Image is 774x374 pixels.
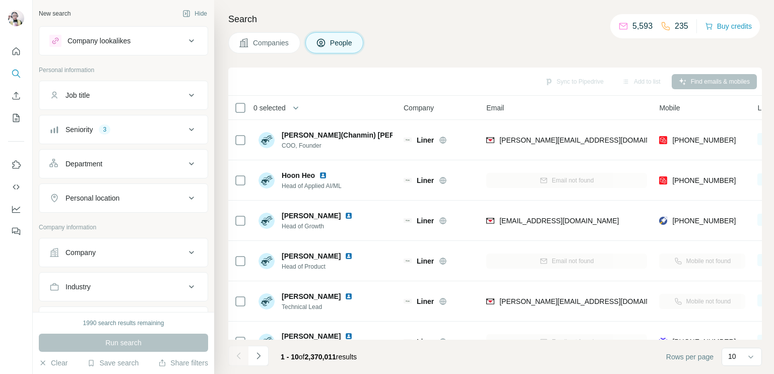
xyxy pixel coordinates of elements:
[282,331,341,341] span: [PERSON_NAME]
[282,302,365,311] span: Technical Lead
[39,240,208,265] button: Company
[417,175,434,185] span: Liner
[39,9,71,18] div: New search
[66,282,91,292] div: Industry
[66,193,119,203] div: Personal location
[8,178,24,196] button: Use Surfe API
[8,65,24,83] button: Search
[672,176,736,184] span: [PHONE_NUMBER]
[659,175,667,185] img: provider prospeo logo
[259,334,275,350] img: Avatar
[282,141,393,150] span: COO, Founder
[404,299,412,303] img: Logo of Liner
[281,353,299,361] span: 1 - 10
[705,19,752,33] button: Buy credits
[757,103,772,113] span: Lists
[259,293,275,309] img: Avatar
[666,352,714,362] span: Rows per page
[175,6,214,21] button: Hide
[659,216,667,226] img: provider rocketreach logo
[417,337,434,347] span: Liner
[39,358,68,368] button: Clear
[282,291,341,301] span: [PERSON_NAME]
[486,296,494,306] img: provider findymail logo
[158,358,208,368] button: Share filters
[66,159,102,169] div: Department
[39,117,208,142] button: Seniority3
[8,42,24,60] button: Quick start
[299,353,305,361] span: of
[39,275,208,299] button: Industry
[8,87,24,105] button: Enrich CSV
[282,262,365,271] span: Head of Product
[259,253,275,269] img: Avatar
[282,170,315,180] span: Hoon Heo
[672,136,736,144] span: [PHONE_NUMBER]
[259,132,275,148] img: Avatar
[417,256,434,266] span: Liner
[253,38,290,48] span: Companies
[499,136,677,144] span: [PERSON_NAME][EMAIL_ADDRESS][DOMAIN_NAME]
[282,130,437,140] span: [PERSON_NAME](Chanmin) [PERSON_NAME]
[486,135,494,145] img: provider findymail logo
[499,297,677,305] span: [PERSON_NAME][EMAIL_ADDRESS][DOMAIN_NAME]
[404,103,434,113] span: Company
[404,218,412,222] img: Logo of Liner
[319,171,327,179] img: LinkedIn logo
[345,292,353,300] img: LinkedIn logo
[675,20,688,32] p: 235
[99,125,110,134] div: 3
[282,222,365,231] span: Head of Growth
[253,103,286,113] span: 0 selected
[417,296,434,306] span: Liner
[66,90,90,100] div: Job title
[728,351,736,361] p: 10
[228,12,762,26] h4: Search
[486,103,504,113] span: Email
[66,124,93,135] div: Seniority
[345,252,353,260] img: LinkedIn logo
[8,200,24,218] button: Dashboard
[345,332,353,340] img: LinkedIn logo
[404,138,412,142] img: Logo of Liner
[87,358,139,368] button: Save search
[39,66,208,75] p: Personal information
[330,38,353,48] span: People
[39,152,208,176] button: Department
[417,216,434,226] span: Liner
[305,353,336,361] span: 2,370,011
[659,103,680,113] span: Mobile
[282,251,341,261] span: [PERSON_NAME]
[499,217,619,225] span: [EMAIL_ADDRESS][DOMAIN_NAME]
[659,135,667,145] img: provider prospeo logo
[39,29,208,53] button: Company lookalikes
[8,222,24,240] button: Feedback
[8,109,24,127] button: My lists
[672,217,736,225] span: [PHONE_NUMBER]
[259,172,275,189] img: Avatar
[281,353,357,361] span: results
[39,309,208,333] button: HQ location
[282,211,341,221] span: [PERSON_NAME]
[404,339,412,343] img: Logo of Liner
[8,156,24,174] button: Use Surfe on LinkedIn
[672,338,736,346] span: [PHONE_NUMBER]
[486,216,494,226] img: provider findymail logo
[39,83,208,107] button: Job title
[282,181,342,191] span: Head of Applied AI/ML
[83,319,164,328] div: 1990 search results remaining
[345,212,353,220] img: LinkedIn logo
[417,135,434,145] span: Liner
[659,337,667,347] img: provider forager logo
[39,186,208,210] button: Personal location
[632,20,653,32] p: 5,593
[39,223,208,232] p: Company information
[248,346,269,366] button: Navigate to next page
[404,259,412,263] img: Logo of Liner
[8,10,24,26] img: Avatar
[66,247,96,258] div: Company
[404,178,412,182] img: Logo of Liner
[259,213,275,229] img: Avatar
[68,36,131,46] div: Company lookalikes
